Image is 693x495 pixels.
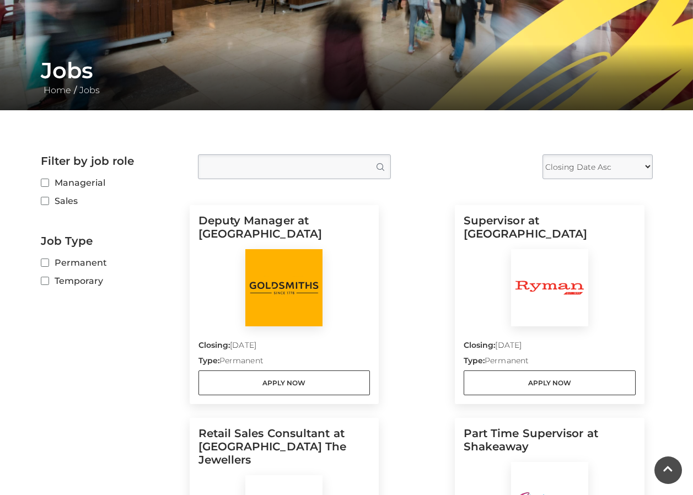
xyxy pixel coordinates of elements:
[464,214,636,249] h5: Supervisor at [GEOGRAPHIC_DATA]
[41,57,653,84] h1: Jobs
[198,356,219,365] strong: Type:
[198,370,370,395] a: Apply Now
[77,85,103,95] a: Jobs
[464,356,485,365] strong: Type:
[41,274,181,288] label: Temporary
[198,340,230,350] strong: Closing:
[41,256,181,270] label: Permanent
[511,249,588,326] img: Ryman
[198,340,370,355] p: [DATE]
[41,154,181,168] h2: Filter by job role
[198,214,370,249] h5: Deputy Manager at [GEOGRAPHIC_DATA]
[41,194,181,208] label: Sales
[464,340,636,355] p: [DATE]
[41,234,181,247] h2: Job Type
[464,355,636,370] p: Permanent
[198,427,370,475] h5: Retail Sales Consultant at [GEOGRAPHIC_DATA] The Jewellers
[198,355,370,370] p: Permanent
[464,427,636,462] h5: Part Time Supervisor at Shakeaway
[33,57,661,97] div: /
[464,370,636,395] a: Apply Now
[464,340,496,350] strong: Closing:
[41,176,181,190] label: Managerial
[245,249,323,326] img: Goldsmiths
[41,85,74,95] a: Home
